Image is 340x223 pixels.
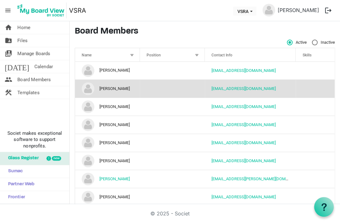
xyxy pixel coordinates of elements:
[205,116,296,134] td: marierslp@gmail.com is template cell column header Contact Info
[75,80,140,98] td: Jennifer Beadle is template cell column header Name
[140,134,205,152] td: column header Position
[17,73,51,86] span: Board Members
[302,53,311,57] span: Skills
[140,152,205,170] td: column header Position
[75,116,140,134] td: Marie Shuman is template cell column header Name
[75,188,140,206] td: Susan Edwards is template cell column header Name
[5,86,12,99] span: construction
[5,34,12,47] span: folder_shared
[140,98,205,116] td: column header Position
[140,188,205,206] td: column header Position
[211,68,276,73] a: [EMAIL_ADDRESS][DOMAIN_NAME]
[5,178,35,191] span: Partner Web
[205,62,296,80] td: directorvsrabill@gmail.com is template cell column header Contact Info
[211,158,276,163] a: [EMAIL_ADDRESS][DOMAIN_NAME]
[5,165,23,178] span: Sumac
[5,47,12,60] span: switch_account
[296,80,335,98] td: is template cell column header Skills
[82,53,91,57] span: Name
[5,60,29,73] span: [DATE]
[75,170,140,188] td: Richard Brimmell is template cell column header Name
[99,176,130,181] a: [PERSON_NAME]
[296,98,335,116] td: is template cell column header Skills
[322,4,335,17] button: logout
[82,173,94,185] img: no-profile-picture.svg
[140,62,205,80] td: column header Position
[296,152,335,170] td: is template cell column header Skills
[17,21,30,34] span: Home
[262,4,275,16] img: no-profile-picture.svg
[205,188,296,206] td: susanvsra@gmail.com is template cell column header Contact Info
[275,4,322,16] a: [PERSON_NAME]
[34,60,53,73] span: Calendar
[140,116,205,134] td: column header Position
[205,170,296,188] td: rbrimmell@shaw.ca is template cell column header Contact Info
[211,176,306,181] a: [EMAIL_ADDRESS][PERSON_NAME][DOMAIN_NAME]
[17,34,28,47] span: Files
[211,86,276,91] a: [EMAIL_ADDRESS][DOMAIN_NAME]
[211,140,276,145] a: [EMAIL_ADDRESS][DOMAIN_NAME]
[82,137,94,149] img: no-profile-picture.svg
[82,100,94,113] img: no-profile-picture.svg
[296,134,335,152] td: is template cell column header Skills
[211,194,276,199] a: [EMAIL_ADDRESS][DOMAIN_NAME]
[287,40,307,45] span: Active
[5,152,39,165] span: Glass Register
[82,82,94,95] img: no-profile-picture.svg
[140,170,205,188] td: column header Position
[75,134,140,152] td: Mary-Anne Gibbs is template cell column header Name
[296,170,335,188] td: is template cell column header Skills
[296,62,335,80] td: is template cell column header Skills
[205,134,296,152] td: coordinatorvsra@gmail.com is template cell column header Contact Info
[82,118,94,131] img: no-profile-picture.svg
[16,3,69,18] a: My Board View Logo
[211,122,276,127] a: [EMAIL_ADDRESS][DOMAIN_NAME]
[75,152,140,170] td: Noreen Frisch is template cell column header Name
[75,62,140,80] td: Bill Cox is template cell column header Name
[3,130,66,149] span: Societ makes exceptional software to support nonprofits.
[17,47,50,60] span: Manage Boards
[211,53,232,57] span: Contact Info
[312,40,335,45] span: Inactive
[75,26,335,37] h3: Board Members
[82,191,94,203] img: no-profile-picture.svg
[2,4,14,16] span: menu
[140,80,205,98] td: column header Position
[233,7,256,16] button: VSRA dropdownbutton
[75,98,140,116] td: Lynne E Young is template cell column header Name
[16,3,66,18] img: My Board View Logo
[5,73,12,86] span: people
[211,104,276,109] a: [EMAIL_ADDRESS][DOMAIN_NAME]
[5,191,25,204] span: Frontier
[296,116,335,134] td: is template cell column header Skills
[296,188,335,206] td: is template cell column header Skills
[147,53,161,57] span: Position
[205,98,296,116] td: leyoung@uvic.ca is template cell column header Contact Info
[69,4,86,17] a: VSRA
[52,156,61,161] div: new
[82,155,94,167] img: no-profile-picture.svg
[150,210,190,217] a: © 2025 - Societ
[5,21,12,34] span: home
[17,86,40,99] span: Templates
[205,80,296,98] td: jensueb@gmail.com is template cell column header Contact Info
[82,64,94,77] img: no-profile-picture.svg
[205,152,296,170] td: nfrisch1@gmail.com is template cell column header Contact Info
